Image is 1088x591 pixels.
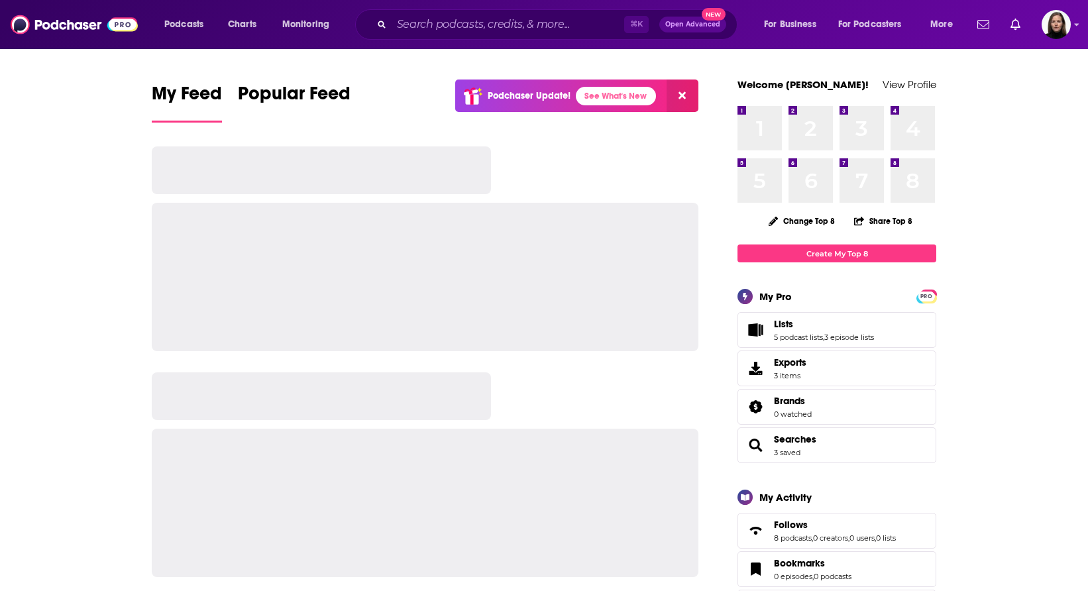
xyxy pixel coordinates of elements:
a: Create My Top 8 [737,244,936,262]
span: For Business [764,15,816,34]
a: Show notifications dropdown [1005,13,1026,36]
a: Brands [774,395,812,407]
span: Follows [737,513,936,549]
button: Open AdvancedNew [659,17,726,32]
input: Search podcasts, credits, & more... [392,14,624,35]
span: Podcasts [164,15,203,34]
span: Open Advanced [665,21,720,28]
img: User Profile [1042,10,1071,39]
a: 0 watched [774,409,812,419]
img: Podchaser - Follow, Share and Rate Podcasts [11,12,138,37]
a: Bookmarks [774,557,851,569]
a: 3 episode lists [824,333,874,342]
button: Share Top 8 [853,208,913,234]
span: Exports [742,359,769,378]
a: See What's New [576,87,656,105]
button: open menu [273,14,347,35]
span: More [930,15,953,34]
a: View Profile [883,78,936,91]
a: Show notifications dropdown [972,13,995,36]
span: Monitoring [282,15,329,34]
span: Lists [774,318,793,330]
span: , [812,533,813,543]
a: Follows [742,521,769,540]
a: Follows [774,519,896,531]
span: For Podcasters [838,15,902,34]
button: open menu [155,14,221,35]
span: Brands [774,395,805,407]
a: Welcome [PERSON_NAME]! [737,78,869,91]
a: 0 podcasts [814,572,851,581]
a: PRO [918,291,934,301]
span: , [875,533,876,543]
span: Exports [774,356,806,368]
span: Bookmarks [774,557,825,569]
span: , [812,572,814,581]
a: Searches [742,436,769,455]
a: Lists [774,318,874,330]
a: Brands [742,398,769,416]
span: ⌘ K [624,16,649,33]
span: Bookmarks [737,551,936,587]
button: Show profile menu [1042,10,1071,39]
span: , [848,533,849,543]
a: 0 episodes [774,572,812,581]
button: open menu [830,14,921,35]
a: Bookmarks [742,560,769,578]
span: Lists [737,312,936,348]
a: 8 podcasts [774,533,812,543]
button: open menu [921,14,969,35]
a: Charts [219,14,264,35]
a: 5 podcast lists [774,333,823,342]
a: Exports [737,350,936,386]
a: Searches [774,433,816,445]
a: 0 lists [876,533,896,543]
span: My Feed [152,82,222,113]
p: Podchaser Update! [488,90,571,101]
button: open menu [755,14,833,35]
span: Brands [737,389,936,425]
a: 0 creators [813,533,848,543]
div: Search podcasts, credits, & more... [368,9,750,40]
button: Change Top 8 [761,213,843,229]
div: My Activity [759,491,812,504]
span: Popular Feed [238,82,351,113]
div: My Pro [759,290,792,303]
a: My Feed [152,82,222,123]
span: Follows [774,519,808,531]
span: Charts [228,15,256,34]
a: Popular Feed [238,82,351,123]
span: New [702,8,726,21]
a: Lists [742,321,769,339]
span: Searches [737,427,936,463]
span: , [823,333,824,342]
span: Logged in as BevCat3 [1042,10,1071,39]
a: 3 saved [774,448,800,457]
span: 3 items [774,371,806,380]
a: 0 users [849,533,875,543]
